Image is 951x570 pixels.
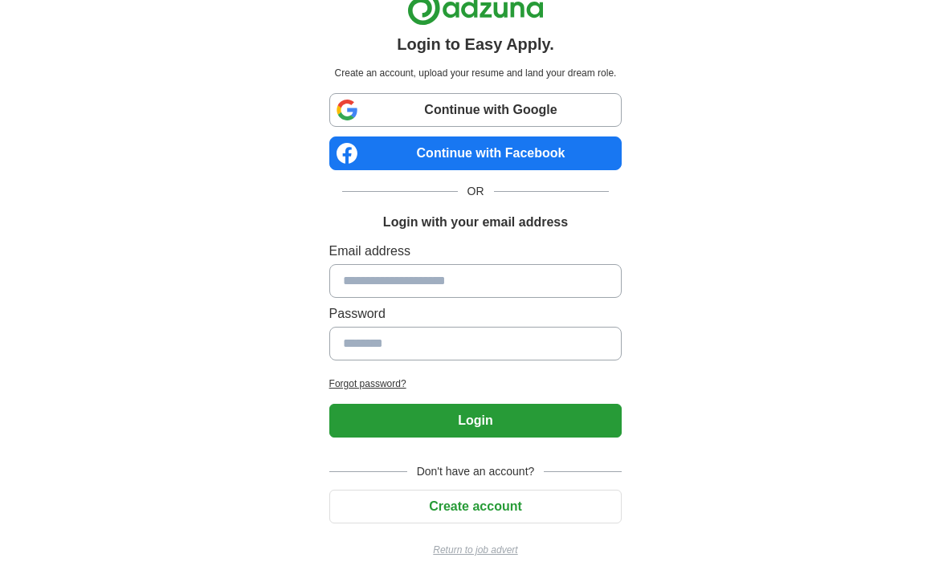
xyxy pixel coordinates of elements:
[329,242,622,261] label: Email address
[329,377,622,391] a: Forgot password?
[407,463,545,480] span: Don't have an account?
[383,213,568,232] h1: Login with your email address
[329,93,622,127] a: Continue with Google
[329,543,622,557] a: Return to job advert
[458,183,494,200] span: OR
[329,304,622,324] label: Password
[329,136,622,170] a: Continue with Facebook
[329,404,622,438] button: Login
[333,66,619,80] p: Create an account, upload your resume and land your dream role.
[329,499,622,513] a: Create account
[329,490,622,523] button: Create account
[397,32,554,56] h1: Login to Easy Apply.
